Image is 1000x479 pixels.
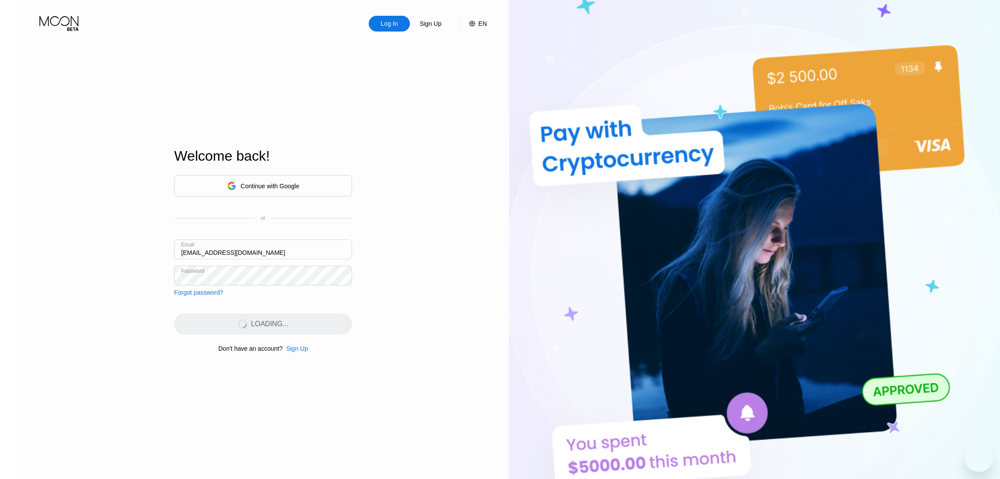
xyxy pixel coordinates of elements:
div: EN [460,16,487,32]
div: Log In [380,19,399,28]
div: Sign Up [419,19,442,28]
div: Continue with Google [174,175,352,197]
div: Email [181,242,194,248]
div: Log In [369,16,410,32]
div: EN [478,20,487,27]
div: Welcome back! [174,148,352,164]
div: Don't have an account? [218,345,283,352]
div: Password [181,268,204,274]
iframe: Button to launch messaging window [965,444,993,472]
div: Sign Up [410,16,451,32]
div: Continue with Google [241,183,299,190]
div: or [261,215,266,221]
div: Sign Up [283,345,308,352]
div: Forgot password? [174,289,223,296]
div: Sign Up [286,345,308,352]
